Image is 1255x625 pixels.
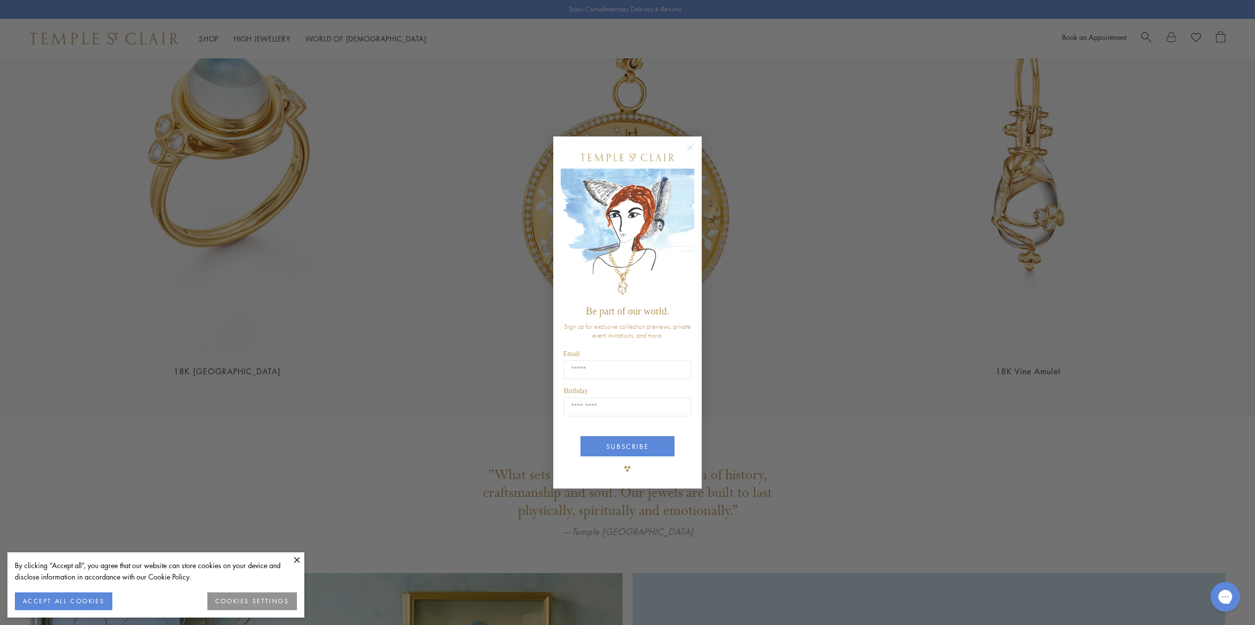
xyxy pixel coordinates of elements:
span: Email [563,350,579,357]
img: Temple St. Clair [580,154,675,161]
button: Close dialog [689,146,701,159]
iframe: Gorgias live chat messenger [1206,579,1245,615]
span: Sign up for exclusive collection previews, private event invitations, and more. [564,322,691,340]
span: Birthday [564,387,588,395]
div: By clicking “Accept all”, you agree that our website can store cookies on your device and disclos... [15,560,297,582]
span: Be part of our world. [586,306,669,316]
img: TSC [618,459,637,479]
button: ACCEPT ALL COOKIES [15,592,112,610]
input: Email [564,360,691,379]
button: COOKIES SETTINGS [207,592,297,610]
button: SUBSCRIBE [580,436,675,456]
img: c4a9eb12-d91a-4d4a-8ee0-386386f4f338.jpeg [561,169,694,301]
